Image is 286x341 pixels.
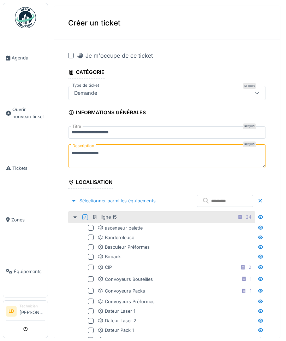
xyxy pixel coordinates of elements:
[249,264,251,271] div: 2
[243,141,256,147] div: Requis
[246,214,251,220] div: 24
[3,142,48,194] a: Tickets
[12,54,45,61] span: Agenda
[14,268,45,275] span: Équipements
[243,83,256,89] div: Requis
[71,123,83,129] label: Titre
[3,32,48,84] a: Agenda
[98,244,150,250] div: Basculeur Préformes
[71,89,100,97] div: Demande
[250,288,251,294] div: 1
[98,308,135,314] div: Dateur Laser 1
[54,6,280,40] div: Créer un ticket
[71,141,96,150] label: Description
[68,196,159,206] div: Sélectionner parmi les équipements
[77,51,153,60] div: Je m'occupe de ce ticket
[98,276,153,283] div: Convoyeurs Bouteilles
[12,165,45,172] span: Tickets
[250,276,251,283] div: 1
[68,177,113,189] div: Localisation
[98,234,134,241] div: Banderoleuse
[98,253,121,260] div: Bopack
[98,317,136,324] div: Dateur Laser 2
[12,106,45,120] span: Ouvrir nouveau ticket
[3,194,48,245] a: Zones
[6,304,45,320] a: LD Technicien[PERSON_NAME]
[71,82,101,88] label: Type de ticket
[98,288,145,294] div: Convoyeurs Packs
[98,264,112,271] div: CIP
[3,245,48,297] a: Équipements
[68,67,105,79] div: Catégorie
[98,225,143,231] div: ascenseur palette
[243,123,256,129] div: Requis
[92,214,117,220] div: ligne 15
[68,107,146,119] div: Informations générales
[3,84,48,142] a: Ouvrir nouveau ticket
[15,7,36,28] img: Badge_color-CXgf-gQk.svg
[19,304,45,319] li: [PERSON_NAME]
[19,304,45,309] div: Technicien
[11,216,45,223] span: Zones
[6,306,17,317] li: LD
[98,298,155,305] div: Convoyeurs Préformes
[98,327,134,334] div: Dateur Pack 1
